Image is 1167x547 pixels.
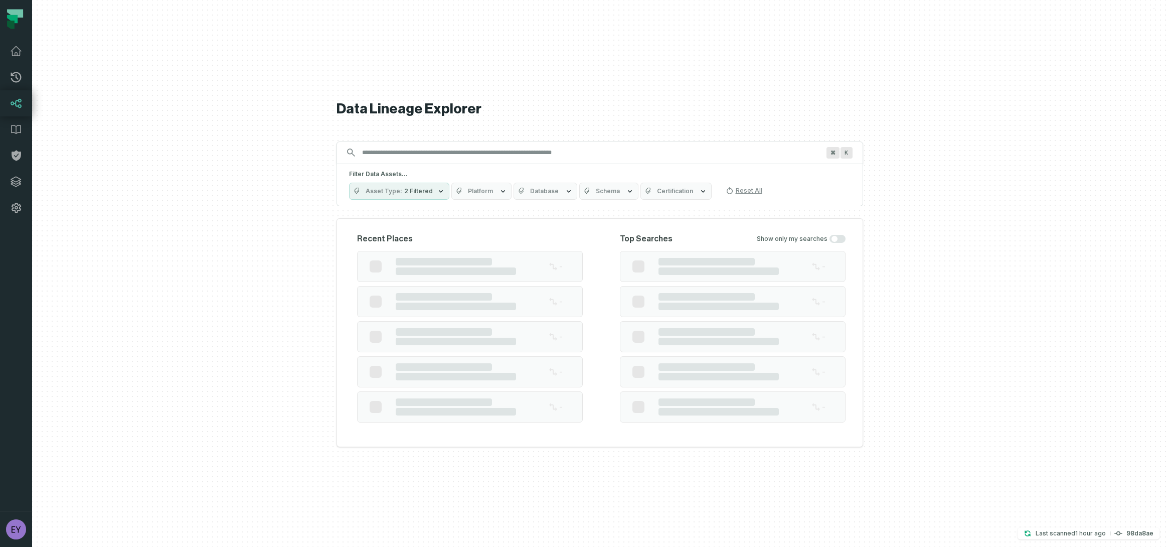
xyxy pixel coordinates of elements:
[1126,530,1153,536] h4: 98da8ae
[826,147,840,159] span: Press ⌘ + K to focus the search bar
[6,519,26,539] img: avatar of eyal
[1075,529,1106,537] relative-time: Sep 9, 2025, 12:24 PM GMT+3
[1018,527,1159,539] button: Last scanned[DATE] 12:24:39 PM98da8ae
[337,100,863,118] h1: Data Lineage Explorer
[841,147,853,159] span: Press ⌘ + K to focus the search bar
[1036,528,1106,538] p: Last scanned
